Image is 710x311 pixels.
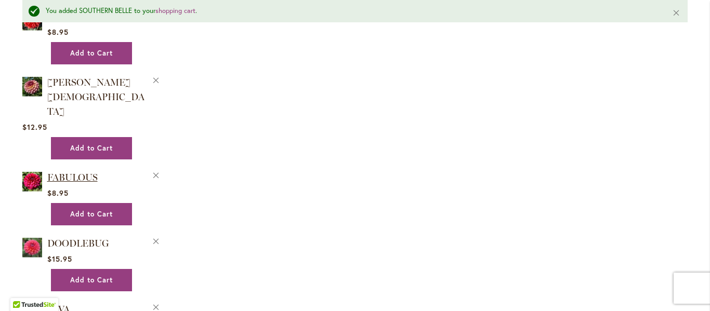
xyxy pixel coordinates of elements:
img: DOODLEBUG [22,236,42,259]
button: Add to Cart [51,137,132,159]
button: Add to Cart [51,42,132,64]
div: You added SOUTHERN BELLE to your . [46,6,656,16]
span: Add to Cart [70,144,113,153]
img: FABULOUS [22,170,42,193]
img: FOXY LADY [22,75,42,98]
a: FOXY LADY [22,75,42,100]
span: $15.95 [47,254,72,264]
span: $8.95 [47,188,69,198]
a: [PERSON_NAME][DEMOGRAPHIC_DATA] [47,77,144,117]
button: Add to Cart [51,203,132,225]
span: Add to Cart [70,49,113,58]
a: shopping cart [155,6,195,15]
span: $8.95 [47,27,69,37]
a: DOODLEBUG [22,236,42,261]
span: Add to Cart [70,210,113,219]
span: $12.95 [22,122,47,132]
a: DOODLEBUG [47,238,109,249]
iframe: Launch Accessibility Center [8,274,37,303]
a: FABULOUS [47,172,98,183]
a: FABULOUS [22,170,42,195]
a: GROOVY [47,11,87,22]
span: Add to Cart [70,276,113,285]
button: Add to Cart [51,269,132,291]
